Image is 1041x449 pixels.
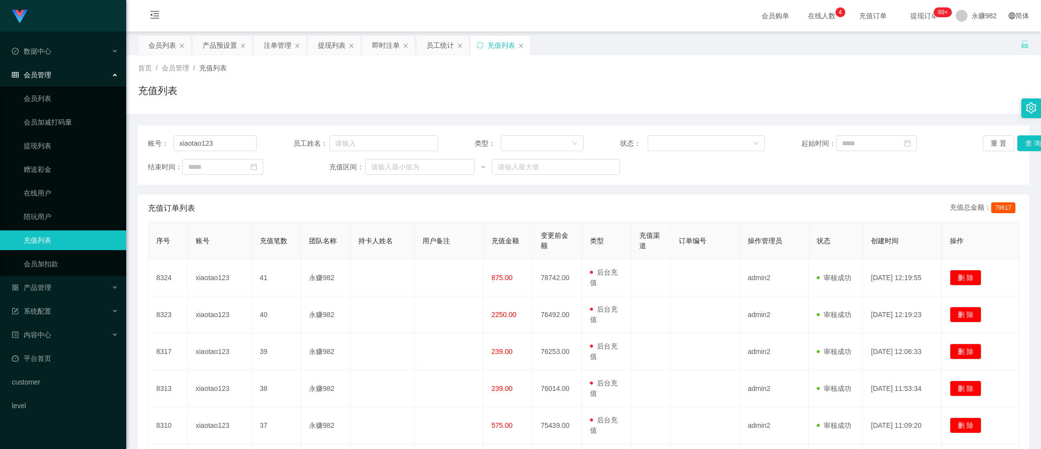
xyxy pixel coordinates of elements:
span: 会员管理 [162,64,189,72]
i: 图标: unlock [1020,40,1029,49]
td: 38 [252,370,301,407]
td: 8317 [148,333,188,370]
span: 提现订单 [905,12,943,19]
i: 图标: appstore-o [12,284,19,291]
td: xiaotao123 [188,333,252,370]
span: 创建时间 [871,237,899,245]
a: 会员加减打码量 [24,112,118,132]
td: 39 [252,333,301,370]
span: 79617 [991,202,1015,213]
span: 在线人数 [803,12,840,19]
span: 结束时间： [148,162,182,172]
div: 员工统计 [426,36,454,55]
span: 账号： [148,138,173,149]
a: 提现列表 [24,136,118,156]
a: 图标: dashboard平台首页 [12,349,118,368]
i: 图标: down [753,140,759,147]
span: 239.00 [491,348,513,355]
td: 76253.00 [533,333,582,370]
span: ~ [475,162,492,172]
span: 订单编号 [679,237,706,245]
i: 图标: close [179,43,185,49]
td: admin2 [740,296,809,333]
span: 审核成功 [817,385,851,392]
td: 76492.00 [533,296,582,333]
span: 充值笔数 [260,237,287,245]
td: [DATE] 12:19:23 [863,296,942,333]
i: 图标: close [403,43,409,49]
td: 8310 [148,407,188,444]
td: 永赚982 [301,333,350,370]
h1: 充值列表 [138,83,177,98]
input: 请输入最大值 [492,159,620,175]
td: xiaotao123 [188,296,252,333]
span: 首页 [138,64,152,72]
p: 4 [838,7,842,17]
td: 78742.00 [533,259,582,296]
td: 41 [252,259,301,296]
span: 起始时间： [801,138,836,149]
span: / [193,64,195,72]
td: 75439.00 [533,407,582,444]
span: 后台充值 [590,268,618,287]
span: 会员管理 [12,71,51,79]
td: admin2 [740,333,809,370]
td: admin2 [740,407,809,444]
span: 审核成功 [817,421,851,429]
span: 状态： [620,138,648,149]
span: 变更前金额 [541,231,568,250]
span: 类型： [475,138,501,149]
td: admin2 [740,259,809,296]
span: 充值金额 [491,237,519,245]
span: 内容中心 [12,331,51,339]
a: 在线用户 [24,183,118,203]
span: 充值订单 [854,12,892,19]
a: level [12,396,118,416]
span: 状态 [817,237,831,245]
button: 删 除 [950,344,981,359]
span: 后台充值 [590,379,618,397]
i: 图标: close [518,43,524,49]
button: 删 除 [950,417,981,433]
span: 账号 [196,237,209,245]
div: 注单管理 [264,36,291,55]
span: 持卡人姓名 [358,237,393,245]
td: xiaotao123 [188,259,252,296]
i: 图标: check-circle-o [12,48,19,55]
span: 操作 [950,237,964,245]
i: 图标: form [12,308,19,315]
span: 充值订单列表 [148,202,195,214]
i: 图标: close [348,43,354,49]
td: xiaotao123 [188,370,252,407]
span: 后台充值 [590,416,618,434]
div: 提现列表 [318,36,346,55]
div: 会员列表 [148,36,176,55]
a: 陪玩用户 [24,207,118,226]
input: 请输入 [173,135,257,151]
span: 充值列表 [199,64,227,72]
a: 会员加扣款 [24,254,118,274]
a: 充值列表 [24,230,118,250]
a: 赠送彩金 [24,160,118,179]
td: 永赚982 [301,259,350,296]
button: 删 除 [950,381,981,396]
input: 请输入最小值为 [365,159,475,175]
span: 序号 [156,237,170,245]
i: 图标: close [240,43,246,49]
button: 重 置 [983,135,1014,151]
i: 图标: down [572,140,578,147]
span: 875.00 [491,274,513,282]
span: / [156,64,158,72]
span: 员工姓名： [293,138,329,149]
span: 后台充值 [590,305,618,323]
i: 图标: calendar [904,140,911,147]
a: 会员列表 [24,89,118,108]
td: 8324 [148,259,188,296]
td: 8313 [148,370,188,407]
button: 删 除 [950,307,981,322]
span: 充值区间： [329,162,365,172]
div: 产品预设置 [203,36,237,55]
td: 37 [252,407,301,444]
span: 系统配置 [12,307,51,315]
td: xiaotao123 [188,407,252,444]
